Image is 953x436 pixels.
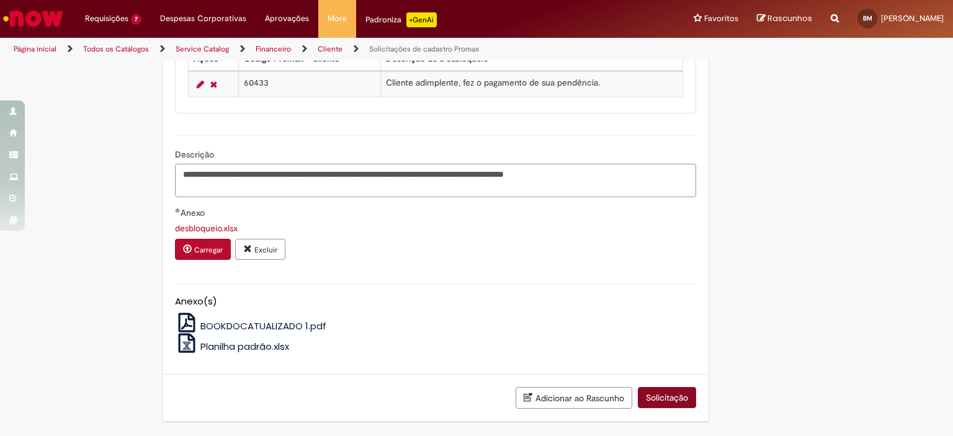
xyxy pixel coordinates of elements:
[757,13,812,25] a: Rascunhos
[83,44,149,54] a: Todos os Catálogos
[1,6,65,31] img: ServiceNow
[160,12,246,25] span: Despesas Corporativas
[200,340,289,353] span: Planilha padrão.xlsx
[704,12,738,25] span: Favoritos
[381,71,683,97] td: Cliente adimplente, fez o pagamento de sua pendência.
[265,12,309,25] span: Aprovações
[85,12,128,25] span: Requisições
[365,12,437,27] div: Padroniza
[175,223,238,234] a: Download de desbloqueio.xlsx
[14,44,56,54] a: Página inicial
[207,77,220,92] a: Remover linha 1
[318,44,342,54] a: Cliente
[175,149,217,160] span: Descrição
[881,13,944,24] span: [PERSON_NAME]
[638,387,696,408] button: Solicitação
[235,239,285,260] button: Excluir anexo desbloqueio.xlsx
[9,38,626,61] ul: Trilhas de página
[175,208,181,213] span: Obrigatório Preenchido
[254,245,277,255] small: Excluir
[131,14,141,25] span: 7
[238,71,381,97] td: 60433
[176,44,229,54] a: Service Catalog
[194,245,223,255] small: Carregar
[175,296,696,307] h5: Anexo(s)
[516,387,632,409] button: Adicionar ao Rascunho
[200,319,326,332] span: BOOKDOCATUALIZADO 1.pdf
[863,14,872,22] span: BM
[181,207,207,218] span: Anexo
[767,12,812,24] span: Rascunhos
[175,164,696,197] textarea: Descrição
[256,44,291,54] a: Financeiro
[369,44,479,54] a: Solicitações de cadastro Promax
[175,239,231,260] button: Carregar anexo de Anexo Required
[175,340,290,353] a: Planilha padrão.xlsx
[328,12,347,25] span: More
[406,12,437,27] p: +GenAi
[175,319,327,332] a: BOOKDOCATUALIZADO 1.pdf
[194,77,207,92] a: Editar Linha 1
